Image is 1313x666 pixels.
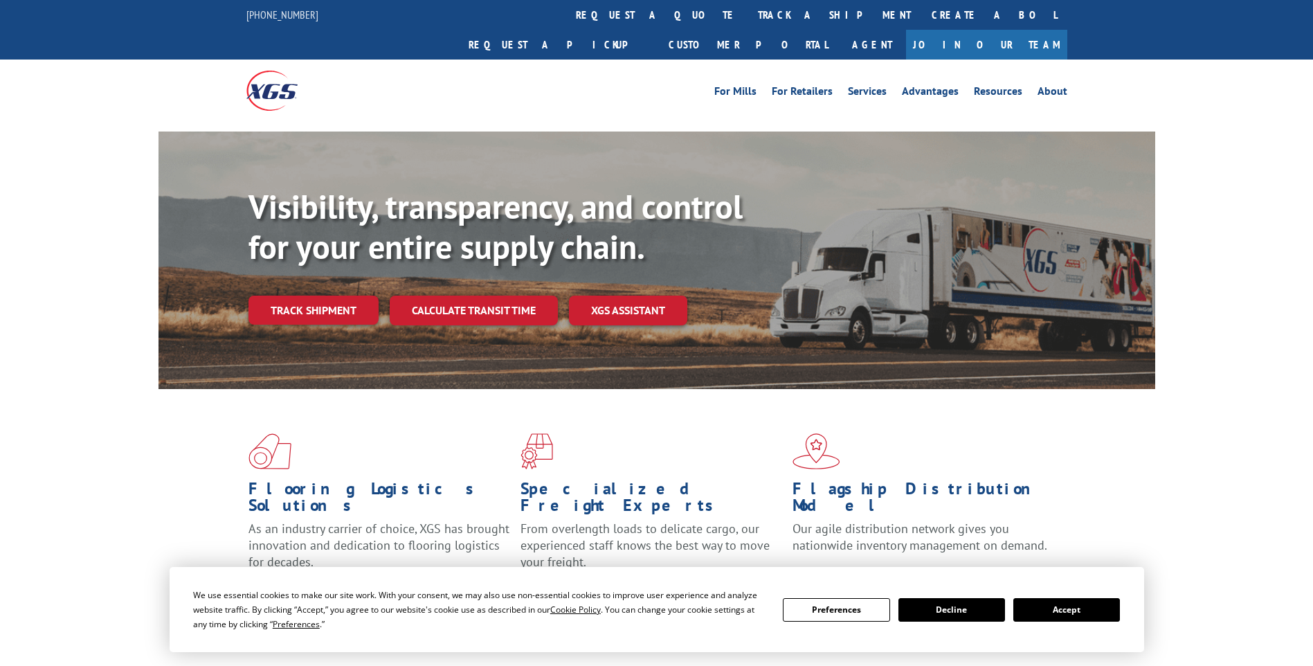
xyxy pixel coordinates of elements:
[273,618,320,630] span: Preferences
[569,296,687,325] a: XGS ASSISTANT
[248,433,291,469] img: xgs-icon-total-supply-chain-intelligence-red
[793,433,840,469] img: xgs-icon-flagship-distribution-model-red
[848,86,887,101] a: Services
[520,521,782,582] p: From overlength loads to delicate cargo, our experienced staff knows the best way to move your fr...
[520,480,782,521] h1: Specialized Freight Experts
[772,86,833,101] a: For Retailers
[898,598,1005,622] button: Decline
[170,567,1144,652] div: Cookie Consent Prompt
[714,86,757,101] a: For Mills
[793,480,1054,521] h1: Flagship Distribution Model
[793,566,965,582] a: Learn More >
[248,521,509,570] span: As an industry carrier of choice, XGS has brought innovation and dedication to flooring logistics...
[520,433,553,469] img: xgs-icon-focused-on-flooring-red
[838,30,906,60] a: Agent
[246,8,318,21] a: [PHONE_NUMBER]
[248,185,743,268] b: Visibility, transparency, and control for your entire supply chain.
[550,604,601,615] span: Cookie Policy
[193,588,766,631] div: We use essential cookies to make our site work. With your consent, we may also use non-essential ...
[906,30,1067,60] a: Join Our Team
[1013,598,1120,622] button: Accept
[902,86,959,101] a: Advantages
[793,521,1047,553] span: Our agile distribution network gives you nationwide inventory management on demand.
[783,598,889,622] button: Preferences
[248,480,510,521] h1: Flooring Logistics Solutions
[1038,86,1067,101] a: About
[658,30,838,60] a: Customer Portal
[248,296,379,325] a: Track shipment
[458,30,658,60] a: Request a pickup
[390,296,558,325] a: Calculate transit time
[974,86,1022,101] a: Resources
